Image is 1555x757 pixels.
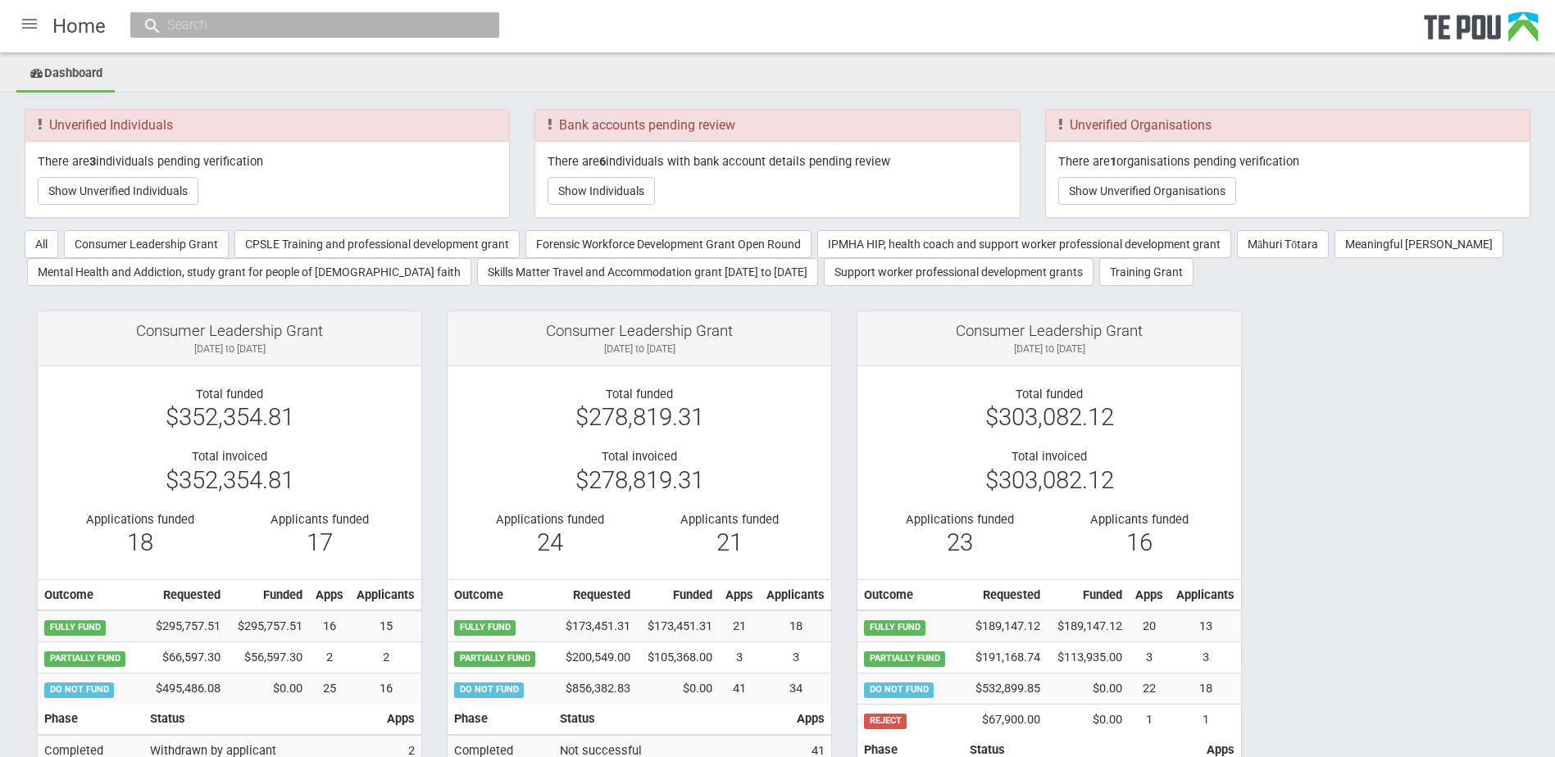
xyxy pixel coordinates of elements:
[790,704,831,735] th: Apps
[472,512,627,527] div: Applications funded
[962,673,1047,705] td: $532,899.85
[142,642,227,673] td: $66,597.30
[548,118,1007,133] h3: Bank accounts pending review
[962,579,1047,610] th: Requested
[460,473,819,487] div: $278,819.31
[1237,230,1329,258] button: Māhuri Tōtara
[637,579,719,610] th: Funded
[548,177,655,205] button: Show Individuals
[1058,154,1517,169] p: There are organisations pending verification
[864,620,925,635] span: FULLY FUND
[1062,535,1216,550] div: 16
[652,512,807,527] div: Applicants funded
[1110,154,1116,169] b: 1
[1047,579,1129,610] th: Funded
[62,512,217,527] div: Applications funded
[870,449,1229,464] div: Total invoiced
[227,642,309,673] td: $56,597.30
[719,673,760,704] td: 41
[50,387,409,401] div: Total funded
[227,579,309,610] th: Funded
[525,230,812,258] button: Forensic Workforce Development Grant Open Round
[719,610,760,641] td: 21
[1129,673,1170,705] td: 22
[25,230,58,258] button: All
[552,610,637,641] td: $173,451.31
[1047,610,1129,641] td: $189,147.12
[1170,642,1241,673] td: 3
[234,230,520,258] button: CPSLE Training and professional development grant
[309,610,350,641] td: 16
[864,651,945,666] span: PARTIALLY FUND
[350,610,421,641] td: 15
[460,449,819,464] div: Total invoiced
[1062,512,1216,527] div: Applicants funded
[857,579,962,610] th: Outcome
[143,704,380,735] th: Status
[142,610,227,641] td: $295,757.51
[350,579,421,610] th: Applicants
[44,620,106,635] span: FULLY FUND
[870,324,1229,338] div: Consumer Leadership Grant
[1129,642,1170,673] td: 3
[309,579,350,610] th: Apps
[64,230,229,258] button: Consumer Leadership Grant
[460,387,819,401] div: Total funded
[882,512,1037,527] div: Applications funded
[1170,705,1241,735] td: 1
[142,579,227,610] th: Requested
[652,535,807,550] div: 21
[448,704,553,735] th: Phase
[1129,705,1170,735] td: 1
[50,324,409,338] div: Consumer Leadership Grant
[50,342,409,356] div: [DATE] to [DATE]
[50,473,409,487] div: $352,354.81
[599,154,606,169] b: 6
[309,673,350,704] td: 25
[242,535,397,550] div: 17
[227,673,309,704] td: $0.00
[350,673,421,704] td: 16
[44,651,125,666] span: PARTIALLY FUND
[824,258,1094,286] button: Support worker professional development grants
[460,324,819,338] div: Consumer Leadership Grant
[962,610,1047,641] td: $189,147.12
[637,673,719,704] td: $0.00
[553,704,790,735] th: Status
[1170,610,1241,641] td: 13
[552,579,637,610] th: Requested
[719,579,760,610] th: Apps
[448,579,552,610] th: Outcome
[38,177,198,205] button: Show Unverified Individuals
[62,535,217,550] div: 18
[350,642,421,673] td: 2
[864,682,934,697] span: DO NOT FUND
[142,673,227,704] td: $495,486.08
[50,449,409,464] div: Total invoiced
[162,16,451,34] input: Search
[719,642,760,673] td: 3
[477,258,818,286] button: Skills Matter Travel and Accommodation grant [DATE] to [DATE]
[962,642,1047,673] td: $191,168.74
[1047,705,1129,735] td: $0.00
[637,610,719,641] td: $173,451.31
[1047,642,1129,673] td: $113,935.00
[1058,118,1517,133] h3: Unverified Organisations
[870,387,1229,401] div: Total funded
[962,705,1047,735] td: $67,900.00
[460,410,819,424] div: $278,819.31
[548,154,1007,169] p: There are individuals with bank account details pending review
[242,512,397,527] div: Applicants funded
[1047,673,1129,705] td: $0.00
[38,704,143,735] th: Phase
[552,642,637,673] td: $200,549.00
[817,230,1231,258] button: IPMHA HIP, health coach and support worker professional development grant
[1129,579,1170,610] th: Apps
[38,154,497,169] p: There are individuals pending verification
[50,410,409,424] div: $352,354.81
[38,118,497,133] h3: Unverified Individuals
[870,410,1229,424] div: $303,082.12
[760,673,831,704] td: 34
[380,704,421,735] th: Apps
[1058,177,1236,205] button: Show Unverified Organisations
